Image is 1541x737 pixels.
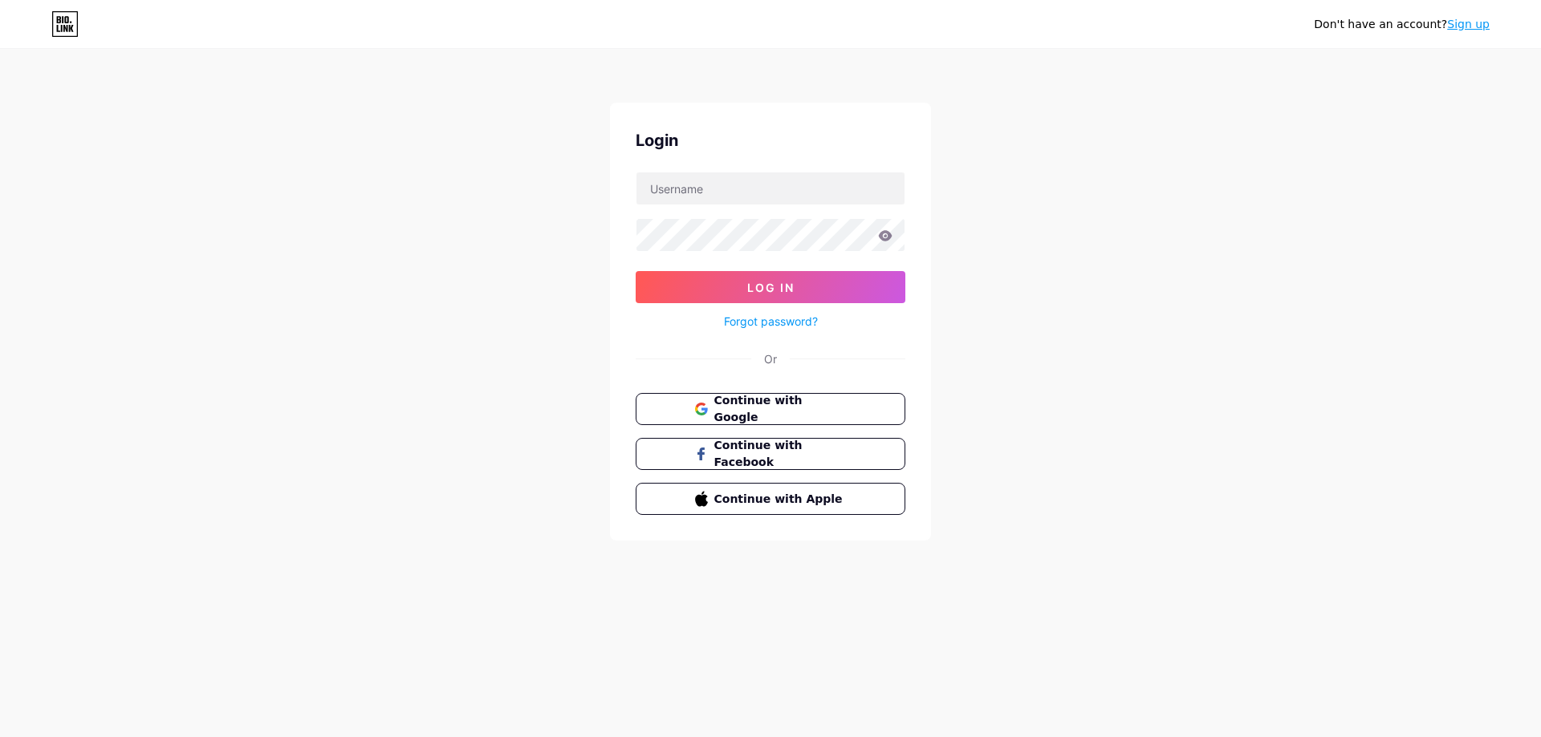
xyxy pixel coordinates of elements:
[714,491,847,508] span: Continue with Apple
[636,393,905,425] button: Continue with Google
[1314,16,1490,33] div: Don't have an account?
[636,438,905,470] button: Continue with Facebook
[747,281,795,294] span: Log In
[764,350,777,367] div: Or
[636,172,905,204] input: Username
[636,483,905,515] button: Continue with Apple
[1447,18,1490,30] a: Sign up
[714,437,847,471] span: Continue with Facebook
[636,128,905,152] div: Login
[636,271,905,303] button: Log In
[724,313,818,330] a: Forgot password?
[714,392,847,426] span: Continue with Google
